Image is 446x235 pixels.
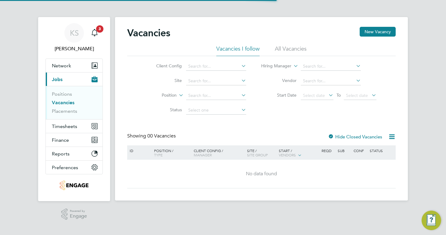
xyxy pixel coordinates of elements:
[301,62,361,71] input: Search for...
[360,27,396,37] button: New Vacancy
[186,62,246,71] input: Search for...
[52,123,77,129] span: Timesheets
[186,106,246,115] input: Select one
[52,108,77,114] a: Placements
[52,165,78,170] span: Preferences
[147,133,176,139] span: 00 Vacancies
[147,107,182,112] label: Status
[46,86,103,119] div: Jobs
[127,133,177,139] div: Showing
[70,29,79,37] span: KS
[277,145,320,161] div: Start /
[46,119,103,133] button: Timesheets
[127,27,170,39] h2: Vacancies
[52,100,74,105] a: Vacancies
[256,63,291,69] label: Hiring Manager
[422,211,441,230] button: Engage Resource Center
[61,208,87,220] a: Powered byEngage
[60,180,88,190] img: jjfox-logo-retina.png
[352,145,368,156] div: Conf
[261,92,297,98] label: Start Date
[192,145,246,160] div: Client Config /
[303,93,325,98] span: Select date
[88,23,101,43] a: 3
[246,145,278,160] div: Site /
[38,17,110,201] nav: Main navigation
[45,23,103,52] a: KS[PERSON_NAME]
[279,152,296,157] span: Vendors
[142,92,177,98] label: Position
[147,78,182,83] label: Site
[52,77,63,82] span: Jobs
[149,145,192,160] div: Position /
[128,171,395,177] div: No data found
[186,91,246,100] input: Search for...
[186,77,246,85] input: Search for...
[46,147,103,160] button: Reports
[45,180,103,190] a: Go to home page
[194,152,212,157] span: Manager
[328,134,382,140] label: Hide Closed Vacancies
[46,73,103,86] button: Jobs
[216,45,260,56] li: Vacancies I follow
[261,78,297,83] label: Vendor
[46,59,103,72] button: Network
[320,145,336,156] div: Reqd
[275,45,307,56] li: All Vacancies
[247,152,268,157] span: Site Group
[336,145,352,156] div: Sub
[52,63,71,69] span: Network
[52,91,72,97] a: Positions
[301,77,361,85] input: Search for...
[52,137,69,143] span: Finance
[368,145,395,156] div: Status
[46,161,103,174] button: Preferences
[335,91,343,99] span: To
[70,208,87,214] span: Powered by
[46,133,103,147] button: Finance
[52,151,70,157] span: Reports
[96,25,103,33] span: 3
[45,45,103,52] span: Kelsey Stephens
[128,145,149,156] div: ID
[147,63,182,69] label: Client Config
[346,93,368,98] span: Select date
[154,152,163,157] span: Type
[70,214,87,219] span: Engage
